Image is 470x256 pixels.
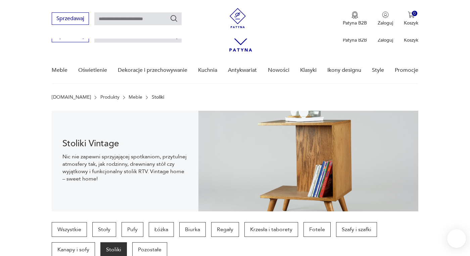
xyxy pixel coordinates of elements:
[408,11,415,18] img: Ikona koszyka
[395,57,418,83] a: Promocje
[92,222,116,237] a: Stoły
[211,222,239,237] a: Regały
[300,57,317,83] a: Klasyki
[378,20,393,26] p: Zaloguj
[52,95,91,100] a: [DOMAIN_NAME]
[404,20,418,26] p: Koszyk
[343,11,367,26] button: Patyna B2B
[244,222,298,237] a: Krzesła i taborety
[149,222,174,237] a: Łóżka
[179,222,206,237] a: Biurka
[170,14,178,22] button: Szukaj
[118,57,187,83] a: Dekoracje i przechowywanie
[228,8,248,28] img: Patyna - sklep z meblami i dekoracjami vintage
[62,140,188,148] h1: Stoliki Vintage
[382,11,389,18] img: Ikonka użytkownika
[100,95,120,100] a: Produkty
[52,222,87,237] a: Wszystkie
[62,153,188,183] p: Nic nie zapewni sprzyjającej spotkaniom, przytulnej atmosfery tak, jak rodzinny, drewniany stół c...
[343,37,367,43] p: Patyna B2B
[52,12,89,25] button: Sprzedawaj
[198,111,418,211] img: 2a258ee3f1fcb5f90a95e384ca329760.jpg
[198,57,217,83] a: Kuchnia
[447,229,466,248] iframe: Smartsupp widget button
[52,57,67,83] a: Meble
[327,57,361,83] a: Ikony designu
[268,57,289,83] a: Nowości
[343,11,367,26] a: Ikona medaluPatyna B2B
[122,222,143,237] a: Pufy
[412,11,418,16] div: 0
[52,17,89,21] a: Sprzedawaj
[78,57,107,83] a: Oświetlenie
[52,34,89,39] a: Sprzedawaj
[378,37,393,43] p: Zaloguj
[303,222,331,237] a: Fotele
[404,37,418,43] p: Koszyk
[336,222,377,237] a: Szafy i szafki
[351,11,358,19] img: Ikona medalu
[228,57,257,83] a: Antykwariat
[152,95,164,100] p: Stoliki
[129,95,142,100] a: Meble
[372,57,384,83] a: Style
[378,11,393,26] button: Zaloguj
[404,11,418,26] button: 0Koszyk
[343,20,367,26] p: Patyna B2B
